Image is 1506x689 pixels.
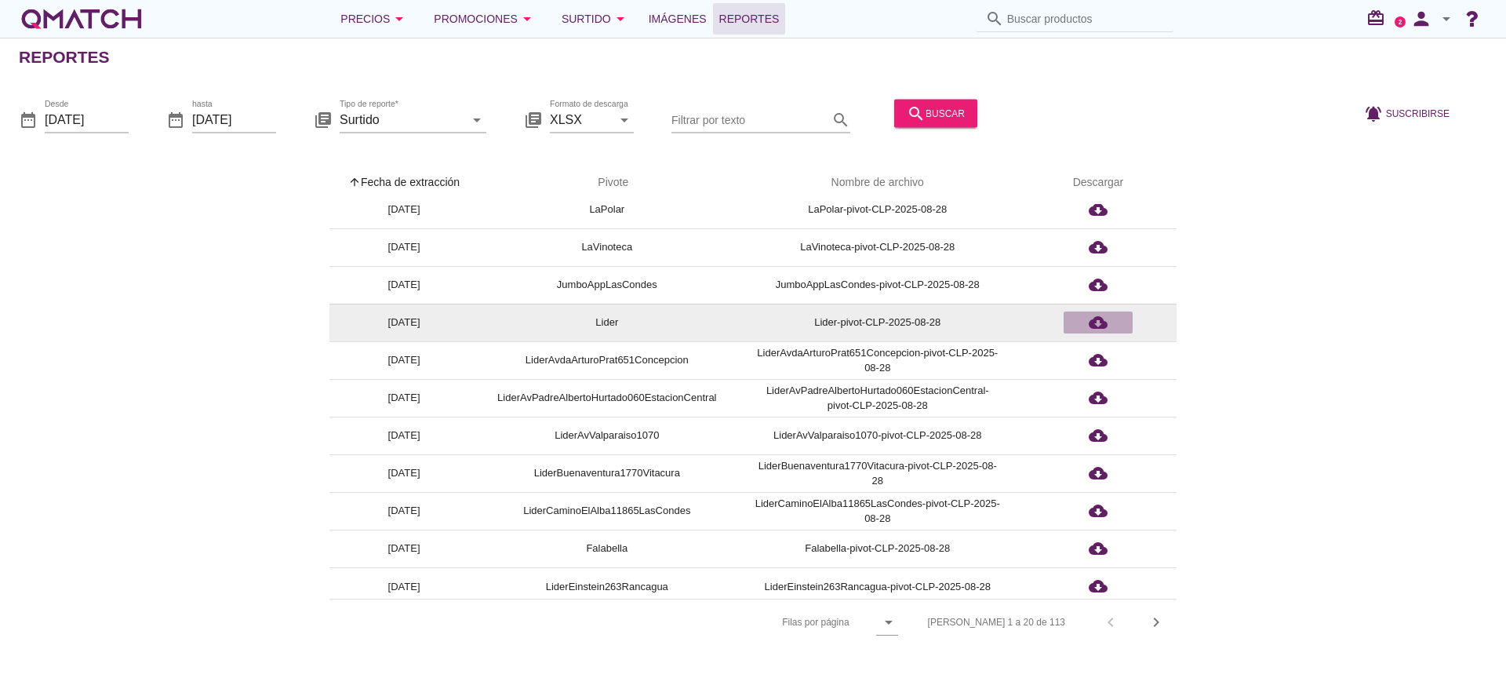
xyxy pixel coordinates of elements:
[736,417,1020,454] td: LiderAvValparaiso1070-pivot-CLP-2025-08-28
[736,228,1020,266] td: LaVinoteca-pivot-CLP-2025-08-28
[736,304,1020,341] td: Lider-pivot-CLP-2025-08-28
[736,379,1020,417] td: LiderAvPadreAlbertoHurtado060EstacionCentral-pivot-CLP-2025-08-28
[1089,388,1108,407] i: cloud_download
[478,341,735,379] td: LiderAvdaArturoPrat651Concepcion
[671,107,828,132] input: Filtrar por texto
[1395,16,1406,27] a: 2
[1089,351,1108,370] i: cloud_download
[1089,426,1108,445] i: cloud_download
[19,110,38,129] i: date_range
[1089,539,1108,558] i: cloud_download
[562,9,630,28] div: Surtido
[340,9,409,28] div: Precios
[550,107,612,132] input: Formato de descarga
[1089,464,1108,483] i: cloud_download
[467,110,486,129] i: arrow_drop_down
[625,600,897,645] div: Filas por página
[907,104,926,122] i: search
[329,567,478,605] td: [DATE]
[736,454,1020,492] td: LiderBuenaventura1770Vitacura-pivot-CLP-2025-08-28
[329,161,478,205] th: Fecha de extracción: Sorted ascending. Activate to sort descending.
[192,107,276,132] input: hasta
[329,454,478,492] td: [DATE]
[478,530,735,567] td: Falabella
[736,161,1020,205] th: Nombre de archivo: Not sorted.
[736,341,1020,379] td: LiderAvdaArturoPrat651Concepcion-pivot-CLP-2025-08-28
[45,107,129,132] input: Desde
[390,9,409,28] i: arrow_drop_down
[478,417,735,454] td: LiderAvValparaiso1070
[348,176,361,188] i: arrow_upward
[1089,200,1108,219] i: cloud_download
[478,304,735,341] td: Lider
[1089,313,1108,332] i: cloud_download
[1437,9,1456,28] i: arrow_drop_down
[1406,8,1437,30] i: person
[434,9,537,28] div: Promociones
[478,228,735,266] td: LaVinoteca
[1089,501,1108,520] i: cloud_download
[421,3,549,35] button: Promociones
[642,3,713,35] a: Imágenes
[831,110,850,129] i: search
[985,9,1004,28] i: search
[478,567,735,605] td: LiderEinstein263Rancagua
[1089,577,1108,596] i: cloud_download
[611,9,630,28] i: arrow_drop_down
[329,266,478,304] td: [DATE]
[615,110,634,129] i: arrow_drop_down
[1366,9,1391,27] i: redeem
[19,3,144,35] a: white-qmatch-logo
[524,110,543,129] i: library_books
[329,228,478,266] td: [DATE]
[518,9,537,28] i: arrow_drop_down
[736,567,1020,605] td: LiderEinstein263Rancagua-pivot-CLP-2025-08-28
[713,3,786,35] a: Reportes
[166,110,185,129] i: date_range
[478,161,735,205] th: Pivote: Not sorted. Activate to sort ascending.
[894,99,977,127] button: buscar
[329,417,478,454] td: [DATE]
[549,3,642,35] button: Surtido
[719,9,780,28] span: Reportes
[329,304,478,341] td: [DATE]
[478,266,735,304] td: JumboAppLasCondes
[1364,104,1386,122] i: notifications_active
[1020,161,1177,205] th: Descargar: Not sorted.
[928,615,1065,629] div: [PERSON_NAME] 1 a 20 de 113
[1147,613,1166,632] i: chevron_right
[340,107,464,132] input: Tipo de reporte*
[1007,6,1164,31] input: Buscar productos
[649,9,707,28] span: Imágenes
[328,3,421,35] button: Precios
[478,492,735,530] td: LiderCaminoElAlba11865LasCondes
[736,492,1020,530] td: LiderCaminoElAlba11865LasCondes-pivot-CLP-2025-08-28
[19,45,110,70] h2: Reportes
[1399,18,1402,25] text: 2
[329,530,478,567] td: [DATE]
[736,191,1020,228] td: LaPolar-pivot-CLP-2025-08-28
[1386,106,1450,120] span: Suscribirse
[329,492,478,530] td: [DATE]
[1351,99,1462,127] button: Suscribirse
[736,266,1020,304] td: JumboAppLasCondes-pivot-CLP-2025-08-28
[314,110,333,129] i: library_books
[478,454,735,492] td: LiderBuenaventura1770Vitacura
[1142,608,1170,636] button: Next page
[329,341,478,379] td: [DATE]
[1089,275,1108,294] i: cloud_download
[478,379,735,417] td: LiderAvPadreAlbertoHurtado060EstacionCentral
[1089,238,1108,257] i: cloud_download
[478,191,735,228] td: LaPolar
[736,530,1020,567] td: Falabella-pivot-CLP-2025-08-28
[879,613,898,632] i: arrow_drop_down
[907,104,965,122] div: buscar
[329,379,478,417] td: [DATE]
[329,191,478,228] td: [DATE]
